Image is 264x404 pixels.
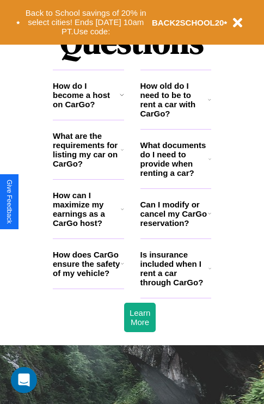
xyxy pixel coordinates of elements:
button: Learn More [124,303,156,332]
button: Back to School savings of 20% in select cities! Ends [DATE] 10am PT.Use code: [20,5,152,39]
h3: How old do I need to be to rent a car with CarGo? [140,81,208,118]
h3: How does CarGo ensure the safety of my vehicle? [53,250,121,278]
div: Open Intercom Messenger [11,367,37,393]
div: Give Feedback [5,180,13,224]
h3: Is insurance included when I rent a car through CarGo? [140,250,208,287]
b: BACK2SCHOOL20 [152,18,224,27]
h3: Can I modify or cancel my CarGo reservation? [140,200,208,228]
h3: What are the requirements for listing my car on CarGo? [53,131,121,168]
h3: What documents do I need to provide when renting a car? [140,140,209,177]
h3: How do I become a host on CarGo? [53,81,120,109]
h3: How can I maximize my earnings as a CarGo host? [53,191,121,228]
